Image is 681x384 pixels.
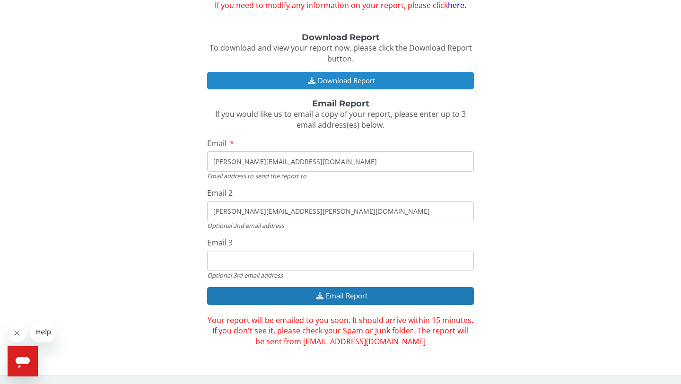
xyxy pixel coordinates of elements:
span: If you would like us to email a copy of your report, please enter up to 3 email address(es) below. [215,109,466,130]
button: Email Report [207,287,474,305]
span: Email [207,138,227,148]
span: Your report will be emailed to you soon. It should arrive within 15 minutes. If you don't see it,... [208,315,473,347]
iframe: Message from company [30,322,56,342]
span: To download and view your report now, please click the Download Report button. [210,43,472,64]
iframe: Close message [8,323,26,342]
span: Email 2 [207,188,233,198]
div: Email address to send the report to [207,172,474,180]
div: Optional 2nd email address [207,221,474,230]
strong: Download Report [302,32,380,43]
button: Download Report [207,72,474,89]
iframe: Button to launch messaging window [8,346,38,376]
strong: Email Report [312,98,369,109]
span: Email 3 [207,237,233,248]
div: Optional 3rd email address [207,271,474,279]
